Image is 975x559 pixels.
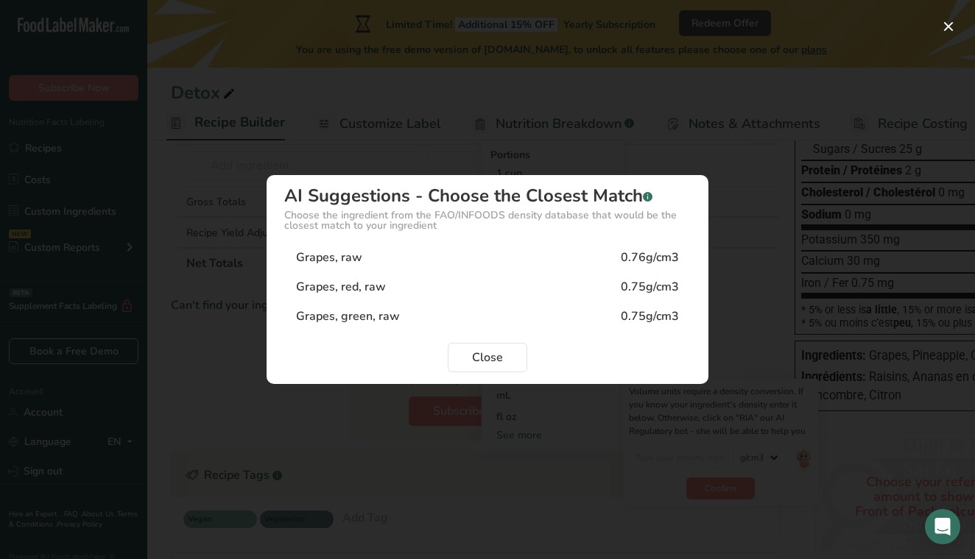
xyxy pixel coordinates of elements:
[621,278,679,296] div: 0.75g/cm3
[925,509,960,544] div: Open Intercom Messenger
[296,307,400,325] div: Grapes, green, raw
[621,307,679,325] div: 0.75g/cm3
[296,278,386,296] div: Grapes, red, raw
[284,210,691,231] div: Choose the ingredient from the FAO/INFOODS density database that would be the closest match to yo...
[284,187,691,204] div: AI Suggestions - Choose the Closest Match
[621,249,679,266] div: 0.76g/cm3
[296,249,362,266] div: Grapes, raw
[472,349,503,366] span: Close
[448,343,527,372] button: Close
